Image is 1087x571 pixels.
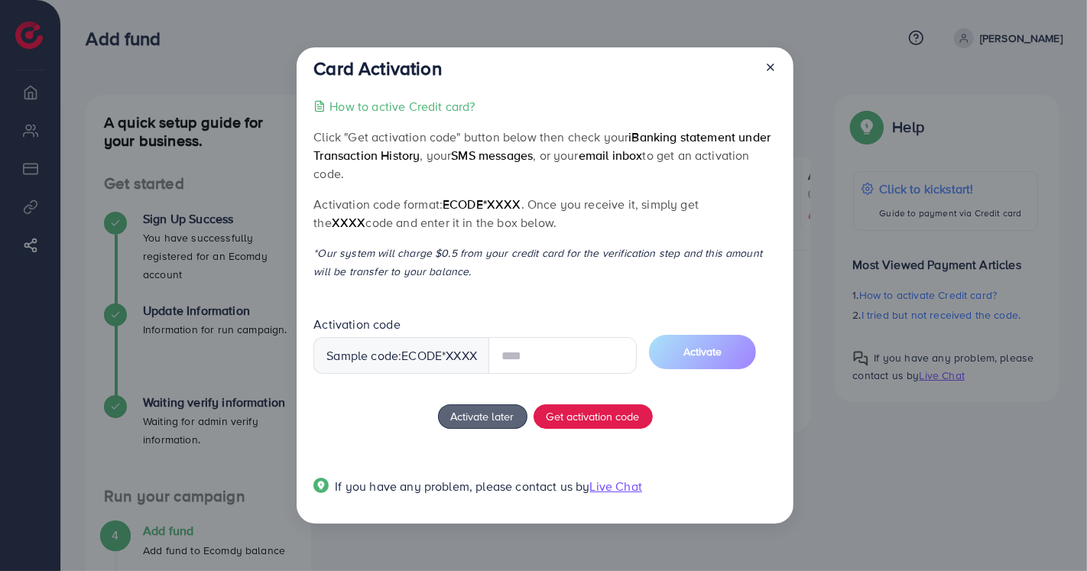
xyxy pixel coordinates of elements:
button: Activate later [438,404,527,429]
span: Get activation code [547,408,640,424]
span: SMS messages [451,147,533,164]
span: XXXX [332,214,366,231]
span: Activate later [451,408,514,424]
label: Activation code [313,316,400,333]
button: Activate [649,335,756,369]
h3: Card Activation [313,57,441,79]
button: Get activation code [534,404,653,429]
p: Click "Get activation code" button below then check your , your , or your to get an activation code. [313,128,776,183]
span: Live Chat [590,478,642,495]
span: ecode [401,347,442,365]
span: iBanking statement under Transaction History [313,128,771,164]
div: Sample code: *XXXX [313,337,489,374]
iframe: Chat [1022,502,1076,560]
span: Activate [683,344,722,359]
p: How to active Credit card? [329,97,475,115]
span: email inbox [579,147,643,164]
span: If you have any problem, please contact us by [335,478,589,495]
img: Popup guide [313,478,329,493]
p: Activation code format: . Once you receive it, simply get the code and enter it in the box below. [313,195,776,232]
p: *Our system will charge $0.5 from your credit card for the verification step and this amount will... [313,244,776,281]
span: ecode*XXXX [443,196,521,213]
